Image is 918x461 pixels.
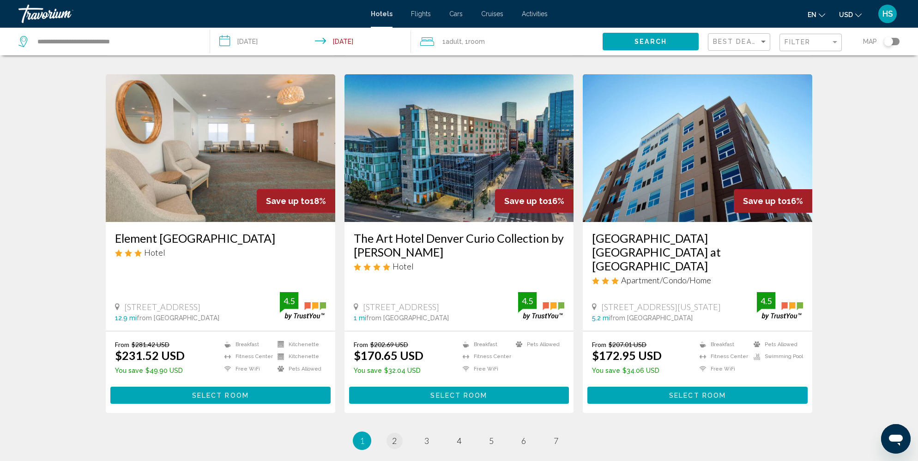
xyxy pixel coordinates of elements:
[587,389,808,399] a: Select Room
[411,10,431,18] a: Flights
[354,314,366,322] span: 1 mi
[192,392,249,399] span: Select Room
[587,387,808,404] button: Select Room
[144,247,165,257] span: Hotel
[458,341,511,348] li: Breakfast
[504,196,548,206] span: Save up to
[592,275,803,285] div: 3 star Apartment
[669,392,726,399] span: Select Room
[749,341,803,348] li: Pets Allowed
[839,8,862,21] button: Change currency
[344,74,574,222] img: Hotel image
[220,365,273,373] li: Free WiFi
[554,436,558,446] span: 7
[583,74,812,222] img: Hotel image
[863,35,877,48] span: Map
[468,38,485,45] span: Room
[110,387,331,404] button: Select Room
[603,33,699,50] button: Search
[449,10,463,18] a: Cars
[457,436,461,446] span: 4
[115,367,185,374] p: $49.90 USD
[110,389,331,399] a: Select Room
[839,11,853,18] span: USD
[592,367,662,374] p: $34.06 USD
[592,231,803,273] a: [GEOGRAPHIC_DATA] [GEOGRAPHIC_DATA] at [GEOGRAPHIC_DATA]
[882,9,893,18] span: HS
[257,189,335,213] div: 18%
[220,341,273,348] li: Breakfast
[713,38,767,46] mat-select: Sort by
[518,292,564,319] img: trustyou-badge.svg
[592,348,662,362] ins: $172.95 USD
[881,424,911,454] iframe: Button to launch messaging window
[273,341,326,348] li: Kitchenette
[266,196,310,206] span: Save up to
[115,231,326,245] a: Element [GEOGRAPHIC_DATA]
[876,4,900,24] button: User Menu
[137,314,219,322] span: from [GEOGRAPHIC_DATA]
[446,38,462,45] span: Adult
[363,302,439,312] span: [STREET_ADDRESS]
[220,353,273,360] li: Fitness Center
[366,314,449,322] span: from [GEOGRAPHIC_DATA]
[106,431,812,450] ul: Pagination
[115,348,185,362] ins: $231.52 USD
[695,353,749,360] li: Fitness Center
[371,10,393,18] a: Hotels
[411,28,603,55] button: Travelers: 1 adult, 0 children
[442,35,462,48] span: 1
[354,261,565,271] div: 4 star Hotel
[370,341,408,348] del: $202.69 USD
[621,275,711,285] span: Apartment/Condo/Home
[785,38,811,46] span: Filter
[462,35,485,48] span: , 1
[273,365,326,373] li: Pets Allowed
[713,38,761,45] span: Best Deals
[592,314,610,322] span: 5.2 mi
[115,247,326,257] div: 3 star Hotel
[495,189,574,213] div: 16%
[360,436,364,446] span: 1
[132,341,169,348] del: $281.42 USD
[393,261,414,271] span: Hotel
[354,231,565,259] a: The Art Hotel Denver Curio Collection by [PERSON_NAME]
[18,5,362,23] a: Travorium
[695,341,749,348] li: Breakfast
[757,295,775,306] div: 4.5
[458,353,511,360] li: Fitness Center
[877,37,900,46] button: Toggle map
[124,302,200,312] span: [STREET_ADDRESS]
[349,389,569,399] a: Select Room
[749,353,803,360] li: Swimming Pool
[757,292,803,319] img: trustyou-badge.svg
[779,33,842,52] button: Filter
[280,292,326,319] img: trustyou-badge.svg
[634,38,667,46] span: Search
[354,341,368,348] span: From
[601,302,721,312] span: [STREET_ADDRESS][US_STATE]
[424,436,429,446] span: 3
[521,436,526,446] span: 6
[481,10,503,18] a: Cruises
[280,295,298,306] div: 4.5
[511,341,564,348] li: Pets Allowed
[210,28,411,55] button: Check-in date: Aug 14, 2025 Check-out date: Aug 15, 2025
[273,353,326,360] li: Kitchenette
[115,314,137,322] span: 12.9 mi
[106,74,335,222] img: Hotel image
[489,436,494,446] span: 5
[115,367,143,374] span: You save
[808,8,825,21] button: Change language
[592,367,620,374] span: You save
